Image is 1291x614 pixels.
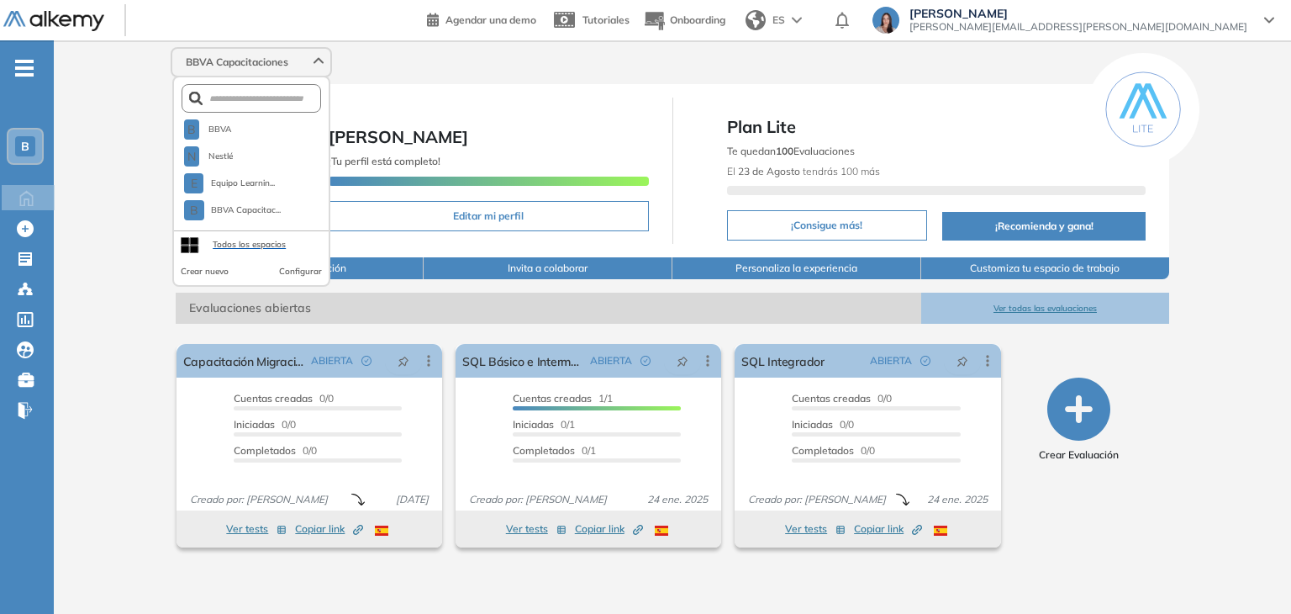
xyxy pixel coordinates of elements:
[279,265,322,278] button: Configurar
[187,150,196,163] span: N
[15,66,34,70] i: -
[462,492,614,507] span: Creado por: [PERSON_NAME]
[329,155,440,167] span: ¡Tu perfil está completo!
[206,150,235,163] span: Nestlé
[776,145,793,157] b: 100
[1039,447,1119,463] span: Crear Evaluación
[942,212,1146,241] button: ¡Recomienda y gana!
[234,444,296,457] span: Completados
[445,13,536,26] span: Agendar una demo
[670,13,725,26] span: Onboarding
[21,140,29,153] span: B
[506,519,566,539] button: Ver tests
[792,418,854,431] span: 0/0
[513,444,596,457] span: 0/1
[234,444,317,457] span: 0/0
[3,11,104,32] img: Logo
[741,492,893,507] span: Creado por: [PERSON_NAME]
[226,519,287,539] button: Ver tests
[191,177,198,190] span: E
[785,519,846,539] button: Ver tests
[772,13,785,28] span: ES
[186,56,288,69] span: BBVA Capacitaciones
[664,347,701,374] button: pushpin
[184,173,275,193] button: EEquipo Learnin...
[424,257,672,279] button: Invita a colaborar
[640,356,651,366] span: check-circle
[640,492,714,507] span: 24 ene. 2025
[234,392,313,405] span: Cuentas creadas
[183,492,335,507] span: Creado por: [PERSON_NAME]
[329,201,649,231] button: Editar mi perfil
[187,123,196,136] span: B
[295,521,363,537] span: Copiar link
[582,13,630,26] span: Tutoriales
[727,165,880,177] span: El tendrás 100 más
[513,392,613,405] span: 1/1
[398,354,409,368] span: pushpin
[389,492,435,507] span: [DATE]
[920,492,994,507] span: 24 ene. 2025
[513,444,575,457] span: Completados
[792,392,892,405] span: 0/0
[643,3,725,39] button: Onboarding
[181,265,229,278] button: Crear nuevo
[741,344,824,378] a: SQL Integrador
[921,257,1170,279] button: Customiza tu espacio de trabajo
[1039,378,1119,463] button: Crear Evaluación
[792,444,875,457] span: 0/0
[190,204,198,217] span: B
[234,392,334,405] span: 0/0
[184,200,281,220] button: BBBVA Capacitac...
[295,519,363,539] button: Copiar link
[921,293,1170,324] button: Ver todas las evaluaciones
[513,418,575,431] span: 0/1
[311,353,353,368] span: ABIERTA
[727,145,855,157] span: Te quedan Evaluaciones
[746,10,766,30] img: world
[792,418,833,431] span: Iniciadas
[184,146,235,167] button: NNestlé
[206,123,234,136] span: BBVA
[234,418,296,431] span: 0/0
[361,356,371,366] span: check-circle
[329,126,468,147] span: [PERSON_NAME]
[210,177,275,190] span: Equipo Learnin...
[672,257,921,279] button: Personaliza la experiencia
[213,238,286,251] div: Todos los espacios
[944,347,981,374] button: pushpin
[909,20,1247,34] span: [PERSON_NAME][EMAIL_ADDRESS][PERSON_NAME][DOMAIN_NAME]
[176,293,921,324] span: Evaluaciones abiertas
[655,526,668,536] img: ESP
[462,344,583,378] a: SQL Básico e Intermedio
[513,418,554,431] span: Iniciadas
[934,526,947,536] img: ESP
[184,119,234,140] button: BBBVA
[513,392,592,405] span: Cuentas creadas
[234,418,275,431] span: Iniciadas
[211,204,282,217] span: BBVA Capacitac...
[792,444,854,457] span: Completados
[727,210,928,241] button: ¡Consigue más!
[909,7,1247,20] span: [PERSON_NAME]
[385,347,422,374] button: pushpin
[792,17,802,24] img: arrow
[854,521,922,537] span: Copiar link
[575,519,643,539] button: Copiar link
[575,521,643,537] span: Copiar link
[375,526,388,536] img: ESP
[677,354,688,368] span: pushpin
[738,165,800,177] b: 23 de Agosto
[956,354,968,368] span: pushpin
[920,356,930,366] span: check-circle
[870,353,912,368] span: ABIERTA
[183,344,304,378] a: Capacitación Migración de SAS a Teradata | 3ra Cam
[590,353,632,368] span: ABIERTA
[792,392,871,405] span: Cuentas creadas
[727,114,1146,140] span: Plan Lite
[427,8,536,29] a: Agendar una demo
[854,519,922,539] button: Copiar link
